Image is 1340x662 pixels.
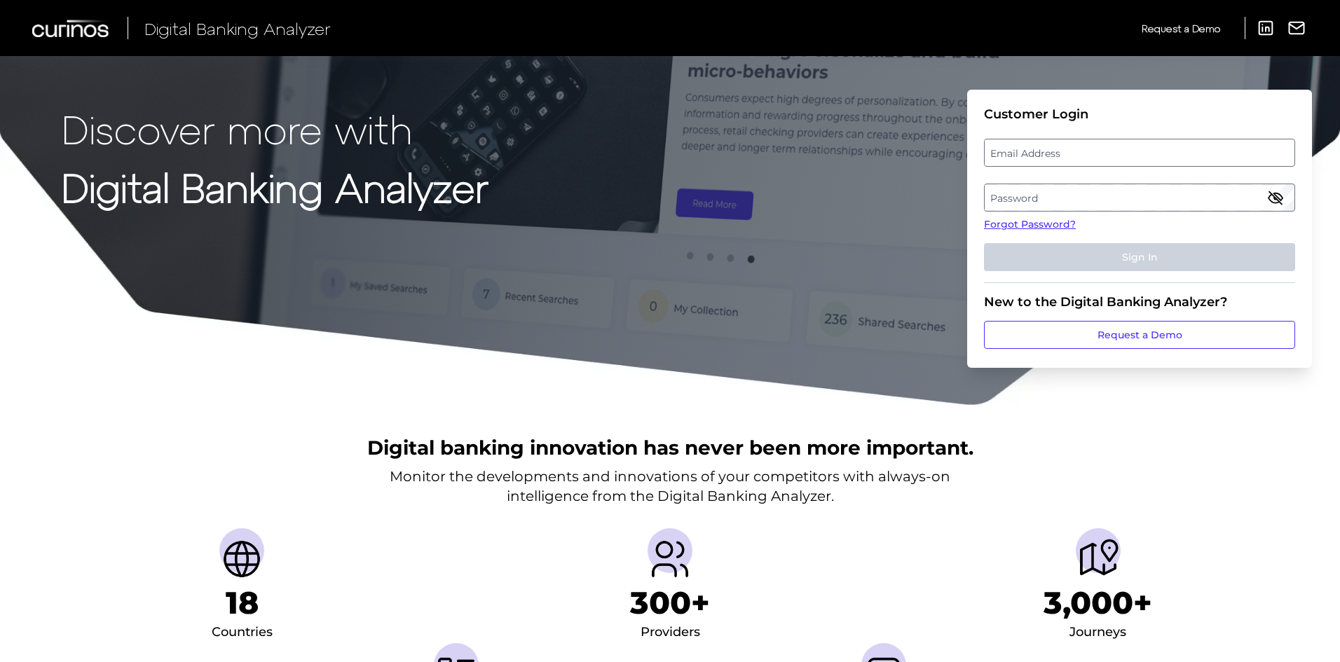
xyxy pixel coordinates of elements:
[641,621,700,644] div: Providers
[219,537,264,581] img: Countries
[62,106,488,151] p: Discover more with
[226,584,259,621] h1: 18
[630,584,710,621] h1: 300+
[32,20,111,37] img: Curinos
[1076,537,1121,581] img: Journeys
[390,467,950,506] p: Monitor the developments and innovations of your competitors with always-on intelligence from the...
[985,140,1294,165] label: Email Address
[1044,584,1152,621] h1: 3,000+
[1142,17,1220,40] a: Request a Demo
[144,18,331,39] span: Digital Banking Analyzer
[367,434,973,461] h2: Digital banking innovation has never been more important.
[985,185,1294,210] label: Password
[1142,22,1220,34] span: Request a Demo
[984,217,1295,232] a: Forgot Password?
[212,621,273,644] div: Countries
[648,537,692,581] img: Providers
[1069,621,1126,644] div: Journeys
[984,243,1295,271] button: Sign In
[984,106,1295,122] div: Customer Login
[62,163,488,210] strong: Digital Banking Analyzer
[984,321,1295,349] a: Request a Demo
[984,294,1295,310] div: New to the Digital Banking Analyzer?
